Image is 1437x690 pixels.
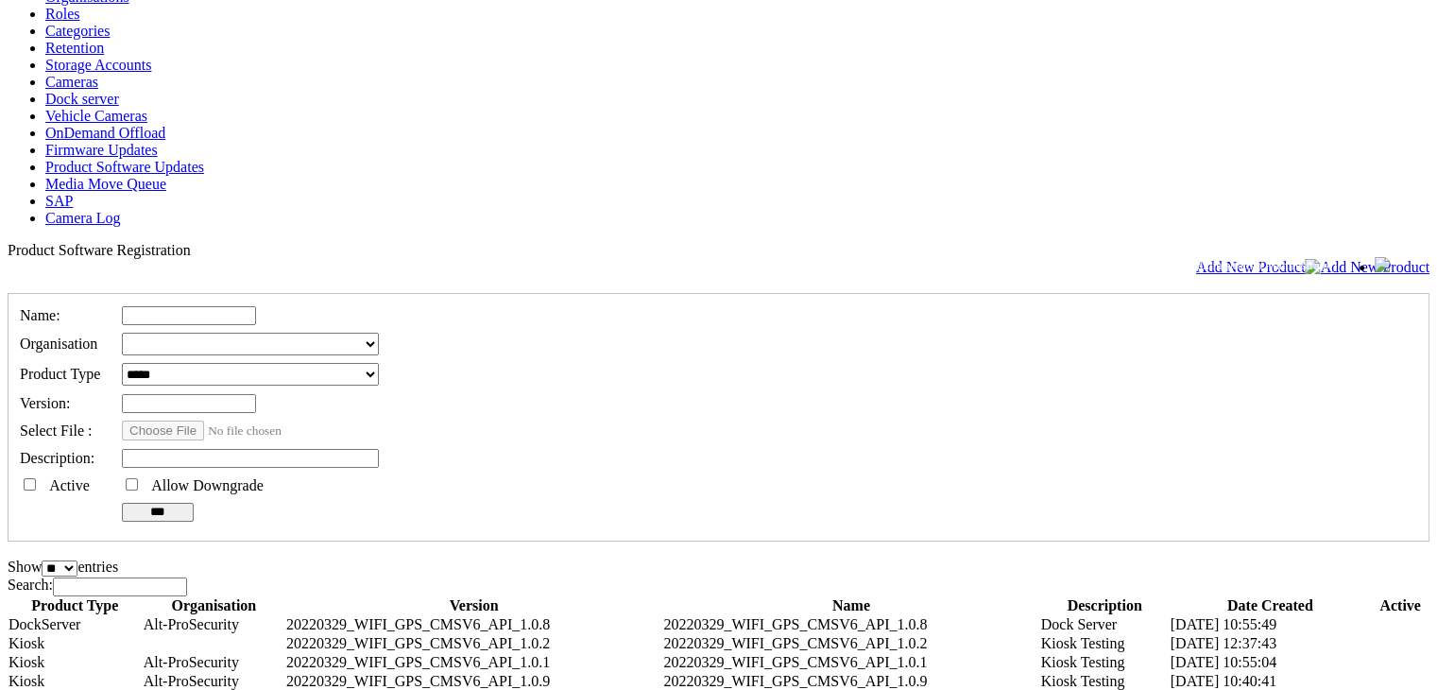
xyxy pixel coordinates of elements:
[45,210,121,226] a: Camera Log
[45,176,166,192] a: Media Move Queue
[20,336,97,352] span: Organisation
[662,634,1039,653] td: 20220329_WIFI_GPS_CMSV6_API_1.0.2
[1170,634,1371,653] td: [DATE] 12:37:43
[143,615,285,634] td: Alt-ProSecurity
[151,477,264,493] span: Allow Downgrade
[285,596,662,615] th: Version: activate to sort column ascending
[1040,596,1170,615] th: Description: activate to sort column ascending
[45,23,110,39] a: Categories
[1170,653,1371,672] td: [DATE] 10:55:04
[20,307,60,323] span: Name:
[1371,596,1429,615] th: Active: activate to sort column ascending
[8,634,143,653] td: Kiosk
[45,91,119,107] a: Dock server
[42,561,77,577] select: Showentries
[45,159,204,175] a: Product Software Updates
[8,559,118,575] label: Show entries
[20,423,92,439] span: Select File :
[20,366,100,382] span: Product Type
[1170,596,1371,615] th: Date Created
[143,653,285,672] td: Alt-ProSecurity
[1170,615,1371,634] td: [DATE] 10:55:49
[8,577,187,593] label: Search:
[1040,653,1170,672] td: Kiosk Testing
[45,57,151,73] a: Storage Accounts
[53,578,187,596] input: Search:
[45,125,165,141] a: OnDemand Offload
[8,242,191,258] span: Product Software Registration
[662,615,1039,634] td: 20220329_WIFI_GPS_CMSV6_API_1.0.8
[8,615,143,634] td: DockServer
[1097,258,1337,272] span: Welcome, System Administrator (Administrator)
[143,596,285,615] th: Organisation: activate to sort column ascending
[45,108,147,124] a: Vehicle Cameras
[8,653,143,672] td: Kiosk
[1040,634,1170,653] td: Kiosk Testing
[45,6,79,22] a: Roles
[662,596,1039,615] th: Name: activate to sort column ascending
[285,653,662,672] td: 20220329_WIFI_GPS_CMSV6_API_1.0.1
[20,395,70,411] span: Version:
[1040,615,1170,634] td: Dock Server
[285,634,662,653] td: 20220329_WIFI_GPS_CMSV6_API_1.0.2
[45,142,158,158] a: Firmware Updates
[20,450,94,466] span: Description:
[49,477,90,493] span: Active
[45,193,73,209] a: SAP
[1375,257,1390,272] img: bell24.png
[662,653,1039,672] td: 20220329_WIFI_GPS_CMSV6_API_1.0.1
[45,40,104,56] a: Retention
[285,615,662,634] td: 20220329_WIFI_GPS_CMSV6_API_1.0.8
[8,596,143,615] th: Product Type: activate to sort column descending
[45,74,98,90] a: Cameras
